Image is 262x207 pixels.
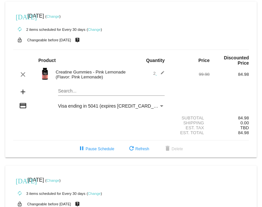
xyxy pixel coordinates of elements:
span: 0.00 [240,120,249,125]
strong: Price [198,58,210,63]
button: Refresh [122,143,154,155]
small: ( ) [87,28,102,31]
mat-icon: [DATE] [16,176,24,184]
mat-icon: autorenew [16,190,24,197]
mat-icon: add [19,88,27,96]
mat-icon: edit [157,71,165,78]
strong: Discounted Price [224,55,249,66]
div: 84.98 [210,115,249,120]
a: Change [88,192,101,196]
mat-icon: autorenew [16,26,24,33]
small: ( ) [45,14,61,18]
strong: Product [38,58,56,63]
mat-icon: credit_card [19,102,27,110]
span: Refresh [128,147,149,151]
div: Subtotal [170,115,210,120]
small: Changeable before [DATE] [27,38,71,42]
input: Search... [58,89,165,94]
span: Pause Schedule [78,147,114,151]
div: 99.98 [170,72,210,77]
small: ( ) [87,192,102,196]
img: Image-1-Creatine-Gummie-Pink-Lemonade-1000x1000-Roman-Berezecky.png [38,67,51,80]
a: Change [47,14,59,18]
button: Pause Schedule [72,143,119,155]
small: 2 items scheduled for Every 30 days [13,28,85,31]
span: Visa ending in 5041 (expires [CREDIT_CARD_DATA]) [58,103,168,109]
mat-icon: clear [19,71,27,78]
a: Change [47,178,59,182]
mat-select: Payment Method [58,103,165,109]
div: Shipping [170,120,210,125]
mat-icon: live_help [73,36,81,44]
small: ( ) [45,178,61,182]
small: 3 items scheduled for Every 30 days [13,192,85,196]
mat-icon: refresh [128,145,135,153]
div: Est. Total [170,130,210,135]
span: 2 [153,71,165,76]
mat-icon: delete [164,145,171,153]
div: 84.98 [210,72,249,77]
button: Delete [158,143,188,155]
div: Creatine Gummies - Pink Lemonade (Flavor: Pink Lemonade) [52,70,131,79]
strong: Quantity [146,58,165,63]
span: 84.98 [238,130,249,135]
mat-icon: [DATE] [16,12,24,20]
small: Changeable before [DATE] [27,202,71,206]
div: Est. Tax [170,125,210,130]
mat-icon: lock_open [16,36,24,44]
a: Change [88,28,101,31]
span: Delete [164,147,183,151]
mat-icon: pause [78,145,86,153]
span: TBD [240,125,249,130]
